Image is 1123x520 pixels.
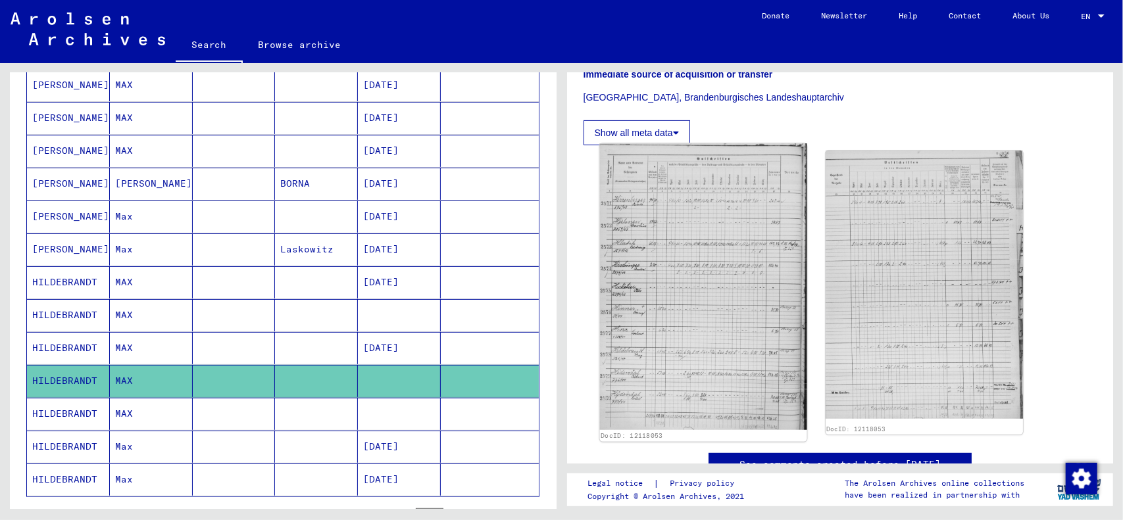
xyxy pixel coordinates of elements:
mat-cell: [PERSON_NAME] [27,69,110,101]
img: 002.jpg [826,151,1023,419]
p: [GEOGRAPHIC_DATA], Brandenburgisches Landeshauptarchiv [584,91,1097,105]
a: Privacy policy [659,477,750,490]
button: Show all meta data [584,120,690,145]
b: Immediate source of acquisition or transfer [584,69,773,80]
mat-cell: MAX [110,102,193,134]
mat-cell: MAX [110,299,193,331]
img: yv_logo.png [1055,473,1104,506]
mat-cell: HILDEBRANDT [27,365,110,397]
mat-cell: [DATE] [358,463,441,496]
mat-cell: HILDEBRANDT [27,332,110,364]
mat-cell: HILDEBRANDT [27,266,110,298]
mat-cell: Max [110,233,193,266]
mat-cell: [DATE] [358,201,441,233]
p: have been realized in partnership with [845,489,1024,501]
p: The Arolsen Archives online collections [845,477,1024,489]
mat-cell: [DATE] [358,168,441,200]
span: EN [1081,12,1095,21]
mat-cell: Max [110,201,193,233]
p: Copyright © Arolsen Archives, 2021 [587,490,750,502]
img: Arolsen_neg.svg [11,12,165,45]
mat-cell: HILDEBRANDT [27,431,110,463]
mat-cell: [PERSON_NAME] [27,201,110,233]
mat-cell: [DATE] [358,233,441,266]
mat-cell: [PERSON_NAME] [27,135,110,167]
mat-cell: Laskowitz [275,233,358,266]
div: | [587,477,750,490]
mat-cell: HILDEBRANDT [27,398,110,430]
mat-cell: MAX [110,332,193,364]
mat-cell: [DATE] [358,266,441,298]
mat-cell: [DATE] [358,102,441,134]
mat-cell: HILDEBRANDT [27,463,110,496]
mat-cell: [DATE] [358,135,441,167]
mat-cell: [DATE] [358,431,441,463]
img: Change consent [1066,463,1097,494]
a: DocID: 12118053 [826,425,886,433]
mat-cell: [PERSON_NAME] [27,233,110,266]
mat-cell: Max [110,431,193,463]
mat-cell: [PERSON_NAME] [27,168,110,200]
img: 001.jpg [599,143,807,430]
mat-cell: MAX [110,365,193,397]
mat-cell: [DATE] [358,69,441,101]
mat-cell: HILDEBRANDT [27,299,110,331]
mat-cell: [DATE] [358,332,441,364]
mat-cell: MAX [110,135,193,167]
mat-cell: [PERSON_NAME] [27,102,110,134]
mat-cell: Max [110,463,193,496]
mat-cell: [PERSON_NAME] [110,168,193,200]
a: Search [176,29,243,63]
mat-cell: MAX [110,398,193,430]
a: Browse archive [243,29,357,60]
mat-cell: MAX [110,266,193,298]
mat-cell: BORNA [275,168,358,200]
a: See comments created before [DATE] [739,458,941,471]
a: Legal notice [587,477,653,490]
mat-cell: MAX [110,69,193,101]
a: DocID: 12118053 [601,432,663,440]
